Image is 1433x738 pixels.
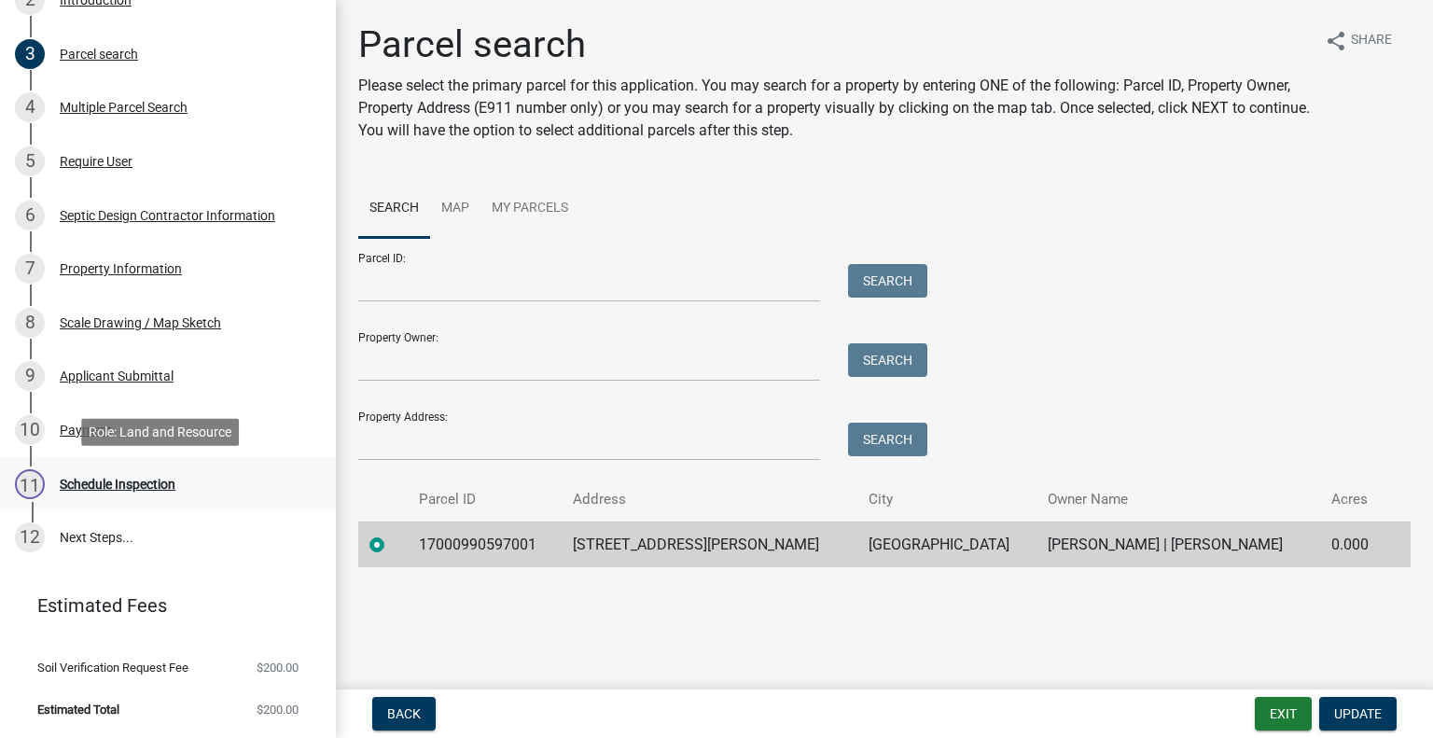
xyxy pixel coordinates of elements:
button: Update [1319,697,1397,731]
th: City [857,478,1037,522]
span: $200.00 [257,661,299,674]
a: My Parcels [480,179,579,239]
div: Role: Land and Resource [81,418,239,445]
div: 8 [15,308,45,338]
button: Exit [1255,697,1312,731]
span: Back [387,706,421,721]
div: 10 [15,415,45,445]
div: Require User [60,155,132,168]
a: Map [430,179,480,239]
button: Search [848,264,927,298]
div: 11 [15,469,45,499]
div: Applicant Submittal [60,369,174,383]
td: 0.000 [1320,522,1385,567]
p: Please select the primary parcel for this application. You may search for a property by entering ... [358,75,1310,142]
h1: Parcel search [358,22,1310,67]
span: Estimated Total [37,703,119,716]
th: Owner Name [1036,478,1320,522]
td: [GEOGRAPHIC_DATA] [857,522,1037,567]
div: 7 [15,254,45,284]
div: 12 [15,522,45,552]
div: Parcel search [60,48,138,61]
td: 17000990597001 [408,522,562,567]
div: 9 [15,361,45,391]
a: Estimated Fees [15,587,306,624]
div: 6 [15,201,45,230]
div: 3 [15,39,45,69]
div: Septic Design Contractor Information [60,209,275,222]
span: Update [1334,706,1382,721]
td: [PERSON_NAME] | [PERSON_NAME] [1036,522,1320,567]
div: Multiple Parcel Search [60,101,188,114]
button: Search [848,423,927,456]
th: Acres [1320,478,1385,522]
span: Soil Verification Request Fee [37,661,188,674]
td: [STREET_ADDRESS][PERSON_NAME] [562,522,857,567]
button: Search [848,343,927,377]
div: 5 [15,146,45,176]
div: Schedule Inspection [60,478,175,491]
button: Back [372,697,436,731]
div: 4 [15,92,45,122]
div: Scale Drawing / Map Sketch [60,316,221,329]
div: Payment [60,424,112,437]
div: Property Information [60,262,182,275]
th: Parcel ID [408,478,562,522]
th: Address [562,478,857,522]
span: Share [1351,30,1392,52]
button: shareShare [1310,22,1407,59]
i: share [1325,30,1347,52]
span: $200.00 [257,703,299,716]
a: Search [358,179,430,239]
